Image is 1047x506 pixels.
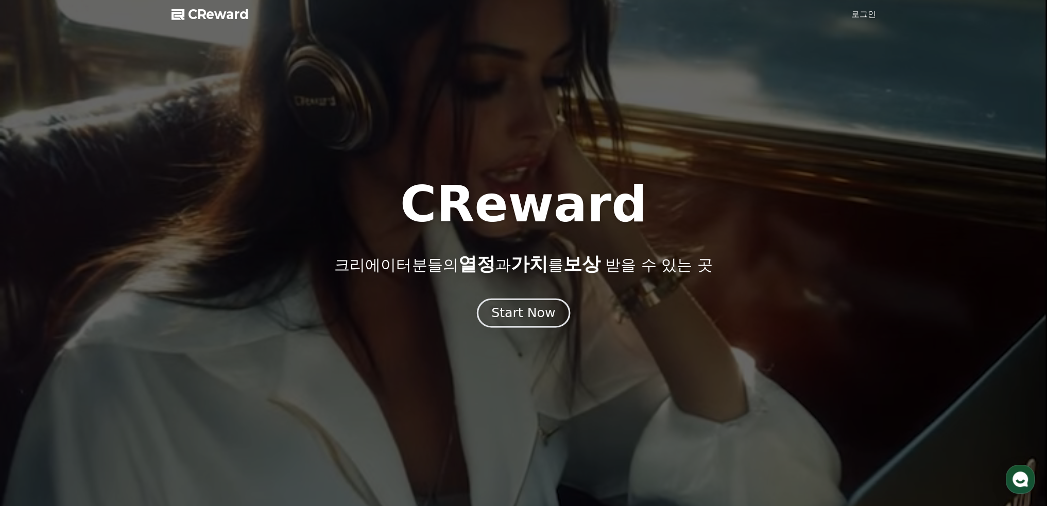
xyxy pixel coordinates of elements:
[94,342,107,351] span: 대화
[32,342,39,350] span: 홈
[400,180,647,229] h1: CReward
[477,298,570,327] button: Start Now
[171,6,249,23] a: CReward
[68,326,133,352] a: 대화
[851,8,876,21] a: 로그인
[479,309,568,319] a: Start Now
[458,253,495,274] span: 열정
[188,6,249,23] span: CReward
[133,326,198,352] a: 설정
[334,254,712,274] p: 크리에이터분들의 과 를 받을 수 있는 곳
[563,253,600,274] span: 보상
[491,304,555,322] div: Start Now
[159,342,171,350] span: 설정
[510,253,547,274] span: 가치
[3,326,68,352] a: 홈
